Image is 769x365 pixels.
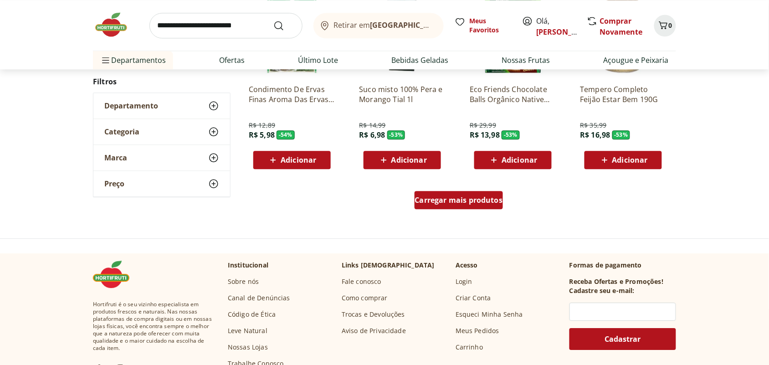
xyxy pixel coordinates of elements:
[569,277,663,286] h3: Receba Ofertas e Promoções!
[359,130,385,140] span: R$ 6,98
[104,128,139,137] span: Categoria
[249,121,275,130] span: R$ 12,89
[100,49,111,71] button: Menu
[569,286,635,295] h3: Cadastre seu e-mail:
[605,335,641,343] span: Cadastrar
[298,55,338,66] a: Último Lote
[228,310,276,319] a: Código de Ética
[93,73,231,91] h2: Filtros
[469,16,511,35] span: Meus Favoritos
[104,154,127,163] span: Marca
[93,261,138,288] img: Hortifruti
[669,21,672,30] span: 0
[93,145,230,171] button: Marca
[580,130,610,140] span: R$ 16,98
[391,55,448,66] a: Bebidas Geladas
[456,277,472,286] a: Login
[455,16,511,35] a: Meus Favoritos
[228,343,268,352] a: Nossas Lojas
[604,55,669,66] a: Açougue e Peixaria
[537,15,577,37] span: Olá,
[470,130,500,140] span: R$ 13,98
[474,151,552,169] button: Adicionar
[149,13,302,38] input: search
[334,21,435,29] span: Retirar em
[580,121,606,130] span: R$ 35,99
[654,15,676,36] button: Carrinho
[228,261,268,270] p: Institucional
[93,11,138,38] img: Hortifruti
[342,310,405,319] a: Trocas e Devoluções
[104,180,124,189] span: Preço
[612,130,631,139] span: - 53 %
[612,156,648,164] span: Adicionar
[415,191,503,213] a: Carregar mais produtos
[342,277,381,286] a: Fale conosco
[470,121,496,130] span: R$ 29,99
[281,156,316,164] span: Adicionar
[569,328,676,350] button: Cadastrar
[415,196,503,204] span: Carregar mais produtos
[387,130,405,139] span: - 53 %
[342,326,406,335] a: Aviso de Privacidade
[93,171,230,197] button: Preço
[456,326,499,335] a: Meus Pedidos
[502,55,550,66] a: Nossas Frutas
[456,310,523,319] a: Esqueci Minha Senha
[253,151,331,169] button: Adicionar
[391,156,427,164] span: Adicionar
[600,16,643,37] a: Comprar Novamente
[370,20,524,30] b: [GEOGRAPHIC_DATA]/[GEOGRAPHIC_DATA]
[580,84,666,104] a: Tempero Completo Feijão Estar Bem 190G
[342,261,435,270] p: Links [DEMOGRAPHIC_DATA]
[228,326,267,335] a: Leve Natural
[502,130,520,139] span: - 53 %
[228,277,259,286] a: Sobre nós
[537,27,596,37] a: [PERSON_NAME]
[359,84,446,104] a: Suco misto 100% Pera e Morango Tial 1l
[313,13,444,38] button: Retirar em[GEOGRAPHIC_DATA]/[GEOGRAPHIC_DATA]
[342,293,388,303] a: Como comprar
[228,293,290,303] a: Canal de Denúncias
[470,84,556,104] a: Eco Friends Chocolate Balls Orgânico Native 270 G
[364,151,441,169] button: Adicionar
[104,102,158,111] span: Departamento
[277,130,295,139] span: - 54 %
[569,261,676,270] p: Formas de pagamento
[219,55,245,66] a: Ofertas
[249,84,335,104] a: Condimento De Ervas Finas Aroma Das Ervas 20G
[93,93,230,119] button: Departamento
[93,119,230,145] button: Categoria
[584,151,662,169] button: Adicionar
[502,156,537,164] span: Adicionar
[456,343,483,352] a: Carrinho
[100,49,166,71] span: Departamentos
[93,301,213,352] span: Hortifruti é o seu vizinho especialista em produtos frescos e naturais. Nas nossas plataformas de...
[249,130,275,140] span: R$ 5,98
[456,261,478,270] p: Acesso
[456,293,491,303] a: Criar Conta
[273,20,295,31] button: Submit Search
[359,121,385,130] span: R$ 14,99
